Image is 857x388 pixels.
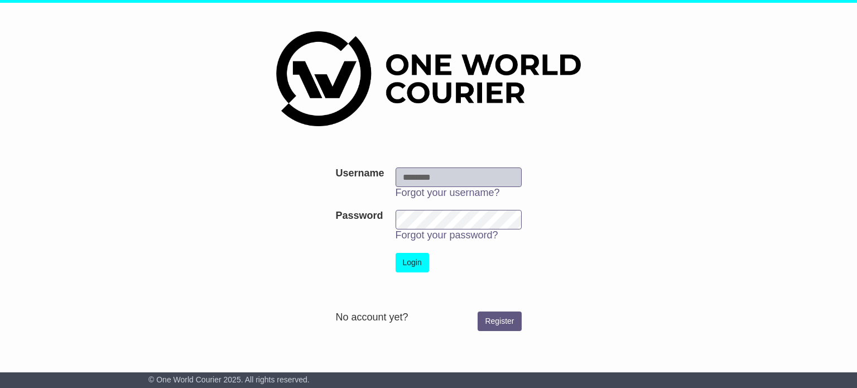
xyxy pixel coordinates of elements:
[396,253,429,272] button: Login
[335,210,383,222] label: Password
[148,375,310,384] span: © One World Courier 2025. All rights reserved.
[478,312,521,331] a: Register
[335,167,384,180] label: Username
[276,31,581,126] img: One World
[396,229,498,241] a: Forgot your password?
[396,187,500,198] a: Forgot your username?
[335,312,521,324] div: No account yet?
